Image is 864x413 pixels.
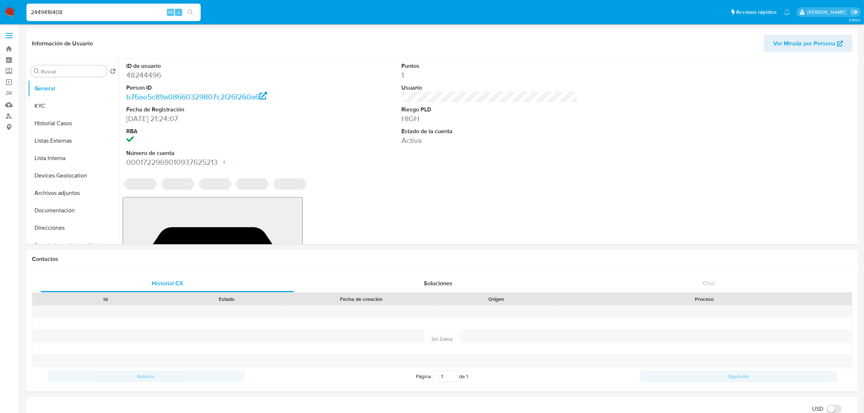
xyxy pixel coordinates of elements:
span: Chat [703,279,715,287]
dt: Riesgo PLD [401,106,578,114]
button: Documentación [28,202,119,219]
button: General [28,80,119,97]
div: Origen [441,295,552,303]
div: Proceso [562,295,847,303]
button: Volver al orden por defecto [110,68,116,76]
button: Anterior [47,371,245,382]
a: Salir [851,8,859,16]
input: Buscar [41,68,104,75]
span: 1 [467,373,468,380]
span: Ver Mirada por Persona [773,35,835,52]
dt: Número de cuenta [126,149,303,157]
dd: 0001722969010937625213 [126,157,303,167]
button: search-icon [183,7,198,17]
p: alan.cervantesmartinez@mercadolibre.com.mx [807,9,848,16]
button: Buscar [34,68,40,74]
div: Fecha de creación [292,295,431,303]
dt: Usuario [401,84,578,92]
button: Archivos adjuntos [28,184,119,202]
button: Lista Interna [28,150,119,167]
dt: Estado de la cuenta [401,127,578,135]
button: Listas Externas [28,132,119,150]
button: Historial Casos [28,115,119,132]
input: Buscar usuario o caso... [26,8,201,17]
div: Id [50,295,161,303]
dt: ID de usuario [126,62,303,70]
dd: [DATE] 21:24:07 [126,114,303,124]
h1: Información de Usuario [32,40,93,47]
button: Siguiente [640,371,837,382]
dd: HIGH [401,114,578,124]
a: Notificaciones [784,9,790,15]
span: s [177,9,180,16]
button: Ver Mirada por Persona [764,35,852,52]
dd: Activa [401,135,578,146]
dt: Person ID [126,84,303,92]
span: Historial CX [152,279,183,287]
button: Direcciones [28,219,119,237]
button: Devices Geolocation [28,167,119,184]
dd: 1 [401,70,578,80]
button: Restricciones Nuevo Mundo [28,237,119,254]
dt: Fecha de Registración [126,106,303,114]
dt: Puntos [401,62,578,70]
span: Página de [416,371,468,382]
div: Estado [171,295,282,303]
dd: 48244496 [126,70,303,80]
span: Soluciones [424,279,453,287]
button: KYC [28,97,119,115]
span: Alt [168,9,173,16]
a: b76ae5c89a08660329807c2f26f260a6 [126,91,267,102]
h1: Contactos [32,255,852,263]
dt: RBA [126,127,303,135]
span: Accesos rápidos [736,8,777,16]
